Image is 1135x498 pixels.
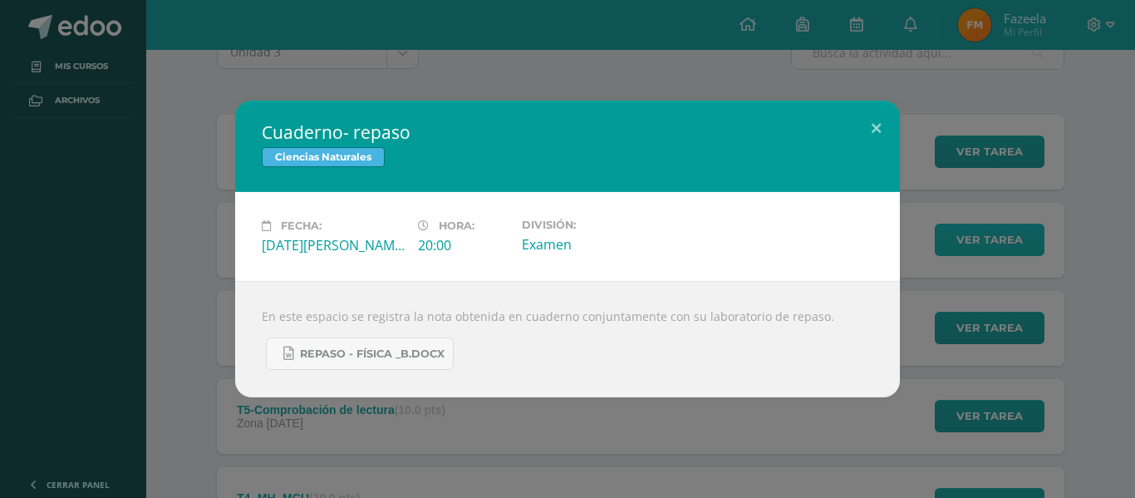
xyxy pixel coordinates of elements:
span: Repaso - física _B.docx [300,348,445,361]
a: Repaso - física _B.docx [266,338,454,370]
label: División: [522,219,665,231]
div: 20:00 [418,236,509,254]
div: Examen [522,235,665,254]
h2: Cuaderno- repaso [262,121,873,144]
div: [DATE][PERSON_NAME] [262,236,405,254]
div: En este espacio se registra la nota obtenida en cuaderno conjuntamente con su laboratorio de repaso. [235,281,900,397]
span: Ciencias Naturales [262,147,385,167]
span: Fecha: [281,219,322,232]
button: Close (Esc) [852,101,900,157]
span: Hora: [439,219,474,232]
